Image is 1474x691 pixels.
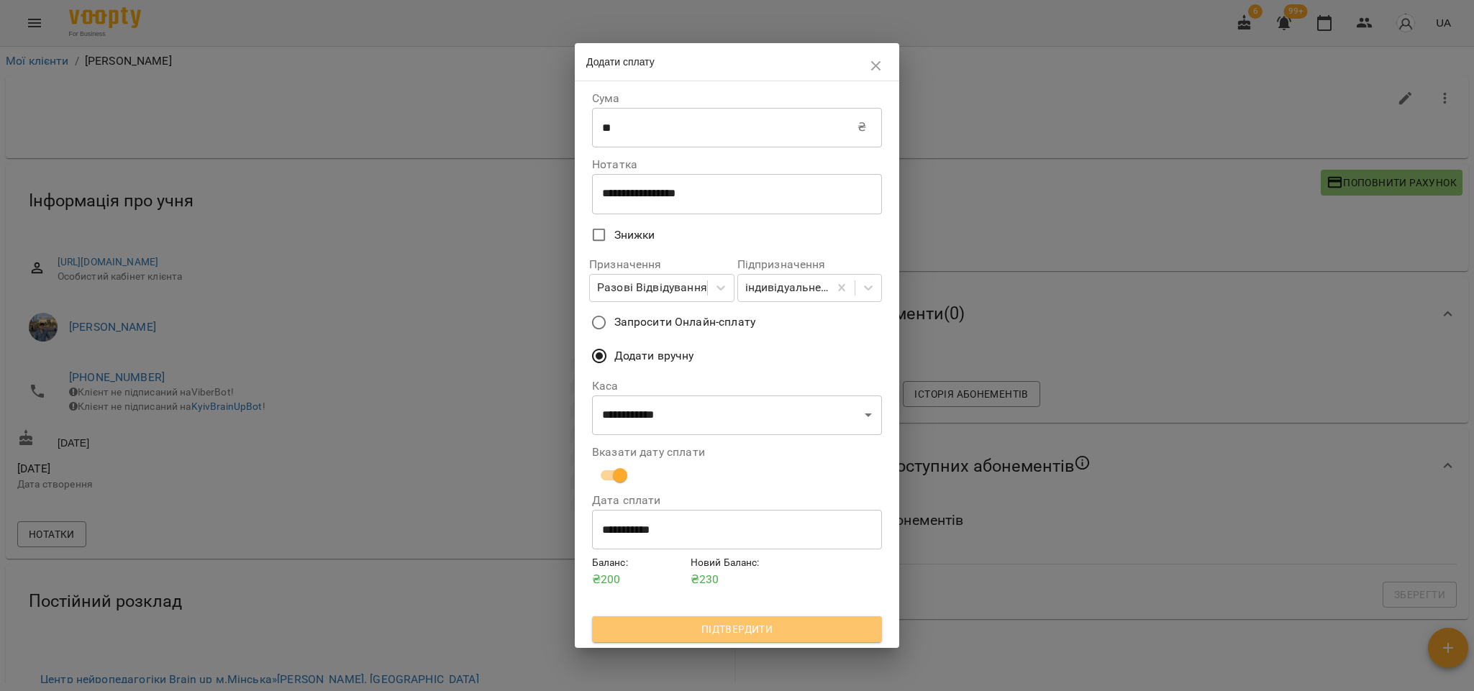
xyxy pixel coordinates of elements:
[592,555,685,571] h6: Баланс :
[592,616,882,642] button: Підтвердити
[592,447,882,458] label: Вказати дату сплати
[592,380,882,392] label: Каса
[691,571,783,588] p: ₴ 230
[589,259,734,270] label: Призначення
[592,571,685,588] p: ₴ 200
[614,314,755,331] span: Запросити Онлайн-сплату
[614,226,655,244] span: Знижки
[737,259,883,270] label: Підпризначення
[745,279,831,296] div: індивідуальне заняття [GEOGRAPHIC_DATA]
[597,279,707,296] div: Разові Відвідування
[604,621,870,638] span: Підтвердити
[857,119,866,136] p: ₴
[592,159,882,170] label: Нотатка
[691,555,783,571] h6: Новий Баланс :
[614,347,694,365] span: Додати вручну
[586,56,655,68] span: Додати сплату
[592,495,882,506] label: Дата сплати
[592,93,882,104] label: Сума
